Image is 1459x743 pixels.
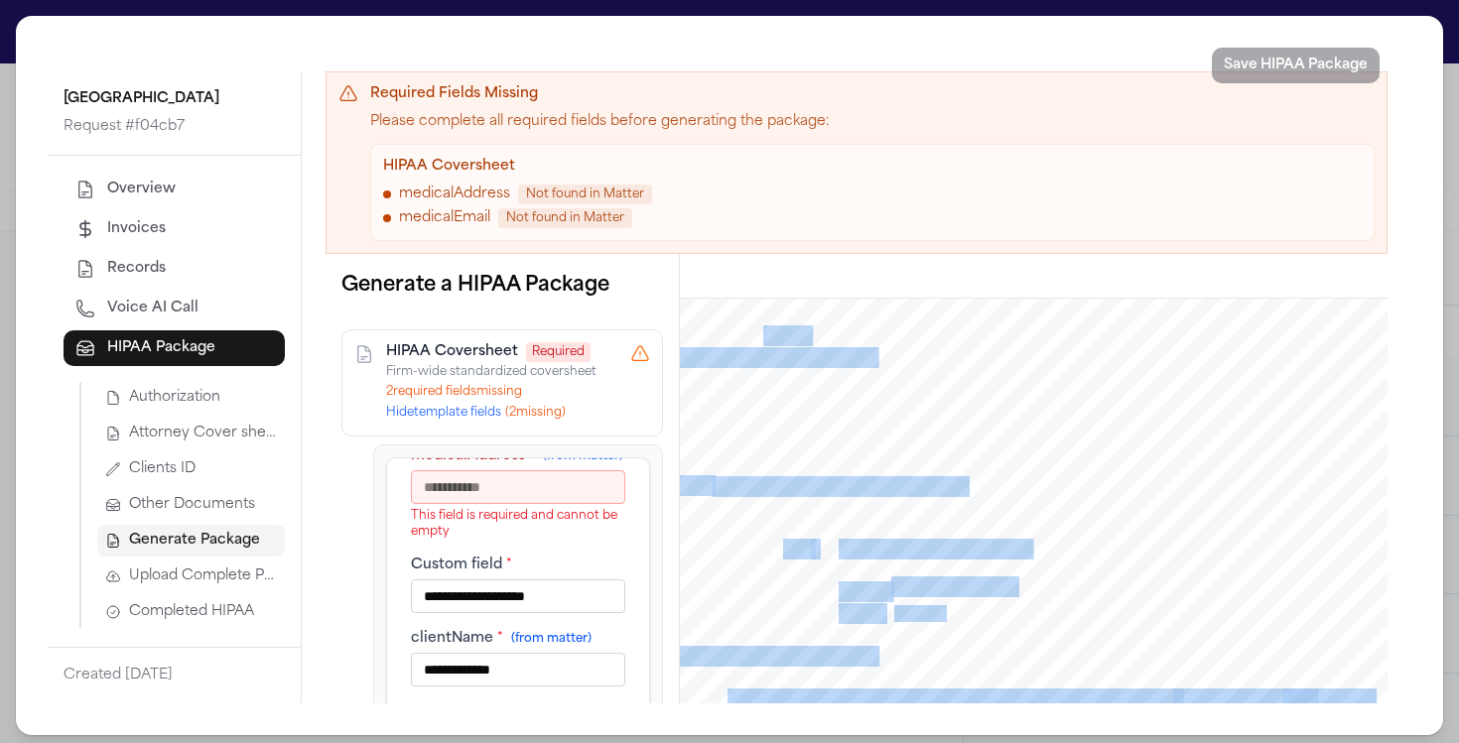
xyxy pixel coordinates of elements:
[411,508,625,540] p: This field is required and cannot be empty
[370,112,1375,132] p: Please complete all required fields before generating the package:
[97,596,285,628] button: Completed HIPAA
[386,405,566,421] button: Hidetemplate fields(2missing)
[341,329,663,436] div: HIPAA CoversheetRequiredFirm-wide standardized coversheet2required fieldsmissingHidetemplate fiel...
[64,172,285,207] button: Overview
[672,349,873,368] span: SENT VIA FACSIMILE:
[370,84,1375,104] h3: Required Fields Missing
[399,185,510,204] span: medicalAddress
[839,541,1029,559] span: Medical Records Request
[129,566,277,586] span: Upload Complete Package
[672,327,758,346] span: SENT VIA
[891,578,1013,597] span: N’Neiko Brown
[64,330,285,366] button: HIPAA Package
[672,477,710,496] span: Attn:
[129,531,260,551] span: Generate Package
[511,633,592,645] span: (from matter)
[1287,690,1372,709] span: for dates of
[97,382,285,414] button: Authorization
[498,208,632,228] span: Not found in Matter
[526,342,591,362] span: Required
[97,489,285,521] button: Other Documents
[1212,48,1380,83] button: Save HIPAA Package
[399,208,490,228] span: medicalEmail
[129,424,277,443] span: Attorney Cover sheet
[763,327,809,346] span: USPS
[107,180,176,199] span: Overview
[672,648,874,667] span: To Whom It May Concern:
[713,478,965,497] span: [MEDICAL_DATA] Department
[894,606,943,622] span: [DATE]
[411,702,625,742] label: matterDateOfLoss
[386,342,518,362] h4: HIPAA Coversheet
[97,453,285,485] button: Clients ID
[505,407,566,419] span: ( 2 missing)
[411,629,625,649] label: clientName
[383,157,1362,177] h4: HIPAA Coversheet
[129,388,220,408] span: Authorization
[64,664,285,687] p: Created [DATE]
[107,259,166,279] span: Records
[341,270,609,302] h1: Generate a HIPAA Package
[97,525,285,557] button: Generate Package
[411,556,625,575] label: Custom field
[107,219,166,239] span: Invoices
[783,541,811,559] span: Re:
[107,338,215,358] span: HIPAA Package
[839,605,882,624] span: DOL:
[64,211,285,247] button: Invoices
[64,87,285,111] p: [GEOGRAPHIC_DATA]
[64,115,285,139] p: Request # f04cb7
[728,690,1173,709] span: Please find enclosed the medical authorization for our client
[129,495,255,515] span: Other Documents
[64,251,285,287] button: Records
[518,185,652,204] span: Not found in Matter
[129,602,254,622] span: Completed HIPAA
[97,418,285,449] button: Attorney Cover sheet
[839,583,889,602] span: Client:
[107,299,199,318] span: Voice AI Call
[386,364,618,380] p: Firm-wide standardized coversheet
[64,291,285,326] button: Voice AI Call
[386,384,618,400] p: 2 required field s missing
[97,560,285,592] button: Upload Complete Package
[1178,690,1314,709] span: [PERSON_NAME]
[129,459,196,479] span: Clients ID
